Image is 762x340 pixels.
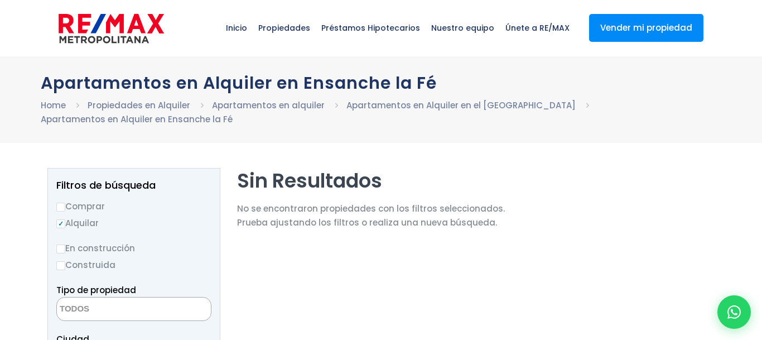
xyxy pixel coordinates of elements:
span: Propiedades [253,11,316,45]
li: Apartamentos en Alquiler en Ensanche la Fé [41,112,233,126]
a: Home [41,99,66,111]
img: remax-metropolitana-logo [59,12,164,45]
label: Alquilar [56,216,211,230]
textarea: Search [57,298,165,322]
a: Apartamentos en Alquiler en el [GEOGRAPHIC_DATA] [346,99,576,111]
input: Alquilar [56,219,65,228]
span: Únete a RE/MAX [500,11,575,45]
span: Inicio [220,11,253,45]
span: Tipo de propiedad [56,284,136,296]
label: En construcción [56,241,211,255]
label: Construida [56,258,211,272]
a: Propiedades en Alquiler [88,99,190,111]
h2: Filtros de búsqueda [56,180,211,191]
p: No se encontraron propiedades con los filtros seleccionados. Prueba ajustando los filtros o reali... [237,202,505,229]
span: Préstamos Hipotecarios [316,11,426,45]
a: Vender mi propiedad [589,14,703,42]
input: En construcción [56,245,65,253]
input: Comprar [56,203,65,212]
input: Construida [56,261,65,270]
h2: Sin Resultados [237,168,505,193]
a: Apartamentos en alquiler [212,99,325,111]
label: Comprar [56,199,211,213]
h1: Apartamentos en Alquiler en Ensanche la Fé [41,73,721,93]
span: Nuestro equipo [426,11,500,45]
